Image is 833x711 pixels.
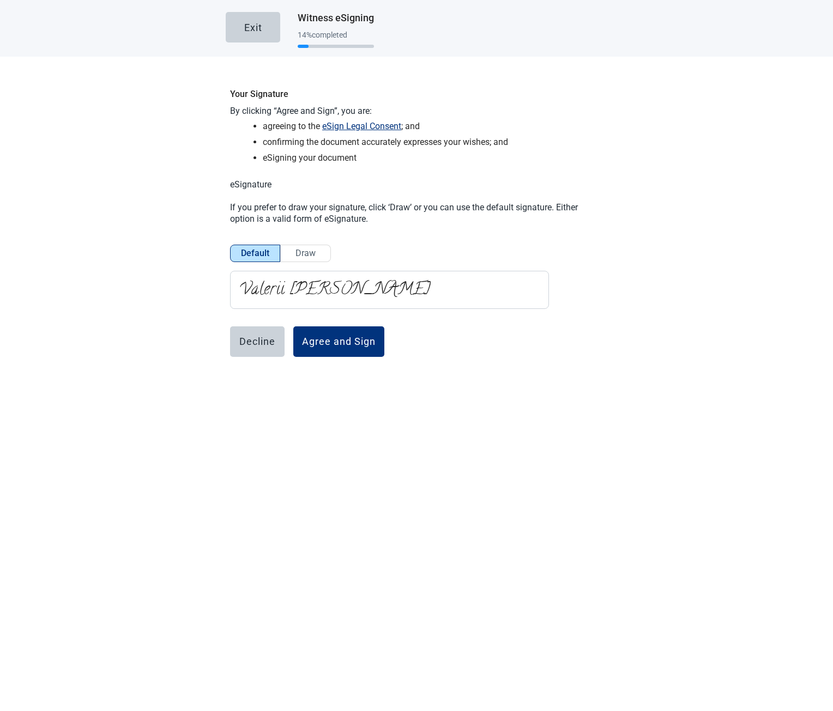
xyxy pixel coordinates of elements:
span: Draw [295,248,316,258]
div: Agree and Sign [302,336,376,347]
li: eSigning your document [263,151,603,165]
div: Decline [239,336,275,347]
p: By clicking “Agree and Sign”, you are: [230,105,603,117]
button: eSign Legal Consent [322,119,401,133]
p: Valerii [PERSON_NAME] [239,282,548,299]
p: If you prefer to draw your signature, click ‘Draw’ or you can use the default signature. Either o... [230,202,603,225]
button: Exit [226,12,280,42]
p: eSignature [230,179,603,191]
button: Decline [230,326,285,357]
h2: Your Signature [230,87,603,101]
div: 14 % completed [298,31,374,39]
button: Agree and Sign [293,326,384,357]
h1: Witness eSigning [298,10,374,26]
li: agreeing to the ; and [263,119,603,133]
li: confirming the document accurately expresses your wishes; and [263,135,603,149]
div: Exit [244,22,262,33]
